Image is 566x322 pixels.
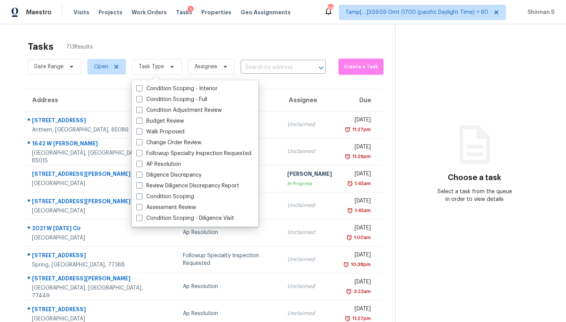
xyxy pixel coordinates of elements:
div: Spring, [GEOGRAPHIC_DATA], 77388 [32,261,149,269]
label: Condition Adjustment Review [136,106,222,114]
img: Overdue Alarm Icon [345,153,351,160]
div: Ap Resolution [183,283,275,290]
div: [STREET_ADDRESS] [32,305,149,315]
div: [DATE] [344,251,371,261]
div: [DATE] [344,278,371,288]
th: Due [338,89,383,111]
div: 681 [328,5,333,12]
span: Open [94,63,108,71]
div: [GEOGRAPHIC_DATA] [32,234,149,242]
label: Budget Review [136,117,184,125]
div: Select a task from the queue in order to view details [435,188,514,203]
span: Geo Assignments [241,8,291,16]
span: Assignee [194,63,217,71]
div: 10:38pm [349,261,371,268]
div: [DATE] [344,116,371,126]
div: [STREET_ADDRESS][PERSON_NAME] [32,275,149,284]
div: [PERSON_NAME] [287,170,332,180]
span: Tasks [176,10,192,15]
div: [DATE] [344,305,371,315]
div: 11:29pm [351,153,371,160]
img: Overdue Alarm Icon [345,126,351,133]
div: Unclaimed [287,229,332,236]
div: [DATE] [344,143,371,153]
label: AP Resolution [136,160,181,168]
h2: Tasks [28,43,54,51]
div: Unclaimed [287,121,332,128]
div: 1:45am [353,180,371,187]
button: Create a Task [338,59,384,75]
img: Overdue Alarm Icon [343,261,349,268]
span: Properties [201,8,231,16]
div: 11:27pm [351,126,371,133]
img: Overdue Alarm Icon [346,288,352,295]
span: Date Range [34,63,64,71]
th: Address [25,89,155,111]
div: 1642 W [PERSON_NAME] [32,140,149,149]
div: 1:00am [352,234,371,241]
div: 2021 W [DATE] Cir [32,224,149,234]
th: Assignee [281,89,338,111]
label: Walk Proposed [136,128,184,136]
label: Assessment Review [136,204,196,211]
div: In Progress [287,180,332,187]
img: Overdue Alarm Icon [347,180,353,187]
img: Overdue Alarm Icon [346,234,352,241]
span: Create a Task [342,62,380,71]
div: [DATE] [344,170,371,180]
div: 3:23am [352,288,371,295]
div: [STREET_ADDRESS] [32,116,149,126]
span: 713 Results [66,43,93,51]
span: Projects [99,8,122,16]
div: Ap Resolution [183,310,275,317]
label: Review Diligence Discrepancy Report [136,182,239,190]
div: [GEOGRAPHIC_DATA] [32,180,149,187]
span: Shinnan S [524,8,554,16]
div: Unclaimed [287,283,332,290]
button: Open [316,62,327,73]
div: [STREET_ADDRESS] [32,251,149,261]
span: Task Type [139,63,164,71]
div: Unclaimed [287,310,332,317]
div: [GEOGRAPHIC_DATA], [GEOGRAPHIC_DATA], 77449 [32,284,149,300]
div: Unclaimed [287,256,332,263]
span: Tamp[…]3:59:59 Gmt 0700 (pacific Daylight Time) + 60 [345,8,488,16]
label: Diligence Discrepancy [136,171,201,179]
div: Ap Resolution [183,229,275,236]
div: 1 [188,6,194,13]
input: Search by address [241,62,304,74]
label: Condition Scoping [136,193,194,201]
div: [STREET_ADDRESS][PERSON_NAME] [32,170,149,180]
div: Unclaimed [287,148,332,155]
span: Maestro [26,8,52,16]
div: [GEOGRAPHIC_DATA] [32,207,149,215]
span: Visits [74,8,89,16]
label: Condition Scoping - Interior [136,85,218,93]
label: Change Order Review [136,139,201,147]
label: Followup Specialty Inspection Requested [136,150,251,157]
div: Followup Specialty Inspection Requested [183,252,275,267]
div: Anthem, [GEOGRAPHIC_DATA], 85086 [32,126,149,134]
div: [DATE] [344,224,371,234]
label: Condition Scoping - Diligence Visit [136,214,234,222]
span: Work Orders [132,8,167,16]
div: Unclaimed [287,202,332,209]
h3: Choose a task [448,174,501,182]
div: [STREET_ADDRESS][PERSON_NAME] [32,197,149,207]
img: Overdue Alarm Icon [347,207,353,214]
label: Condition Scoping - Full [136,96,207,103]
div: [GEOGRAPHIC_DATA], [GEOGRAPHIC_DATA], 85015 [32,149,149,165]
div: 1:45am [353,207,371,214]
div: [DATE] [344,197,371,207]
